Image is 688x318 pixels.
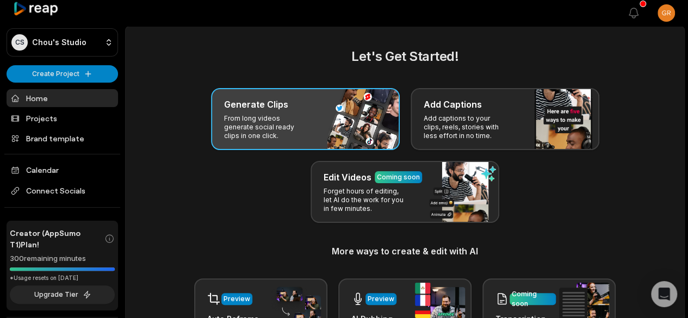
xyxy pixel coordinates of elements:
[324,187,408,213] p: Forget hours of editing, let AI do the work for you in few minutes.
[424,98,482,111] h3: Add Captions
[139,47,671,66] h2: Let's Get Started!
[7,89,118,107] a: Home
[512,289,554,309] div: Coming soon
[7,181,118,201] span: Connect Socials
[10,253,115,264] div: 300 remaining minutes
[10,285,115,304] button: Upgrade Tier
[11,34,28,51] div: CS
[324,171,371,184] h3: Edit Videos
[224,294,250,304] div: Preview
[377,172,420,182] div: Coming soon
[224,114,308,140] p: From long videos generate social ready clips in one click.
[7,109,118,127] a: Projects
[10,227,104,250] span: Creator (AppSumo T1) Plan!
[7,129,118,147] a: Brand template
[7,65,118,83] button: Create Project
[224,98,288,111] h3: Generate Clips
[10,274,115,282] div: *Usage resets on [DATE]
[32,38,86,47] p: Chou's Studio
[424,114,508,140] p: Add captions to your clips, reels, stories with less effort in no time.
[651,281,677,307] div: Open Intercom Messenger
[7,161,118,179] a: Calendar
[368,294,394,304] div: Preview
[139,245,671,258] h3: More ways to create & edit with AI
